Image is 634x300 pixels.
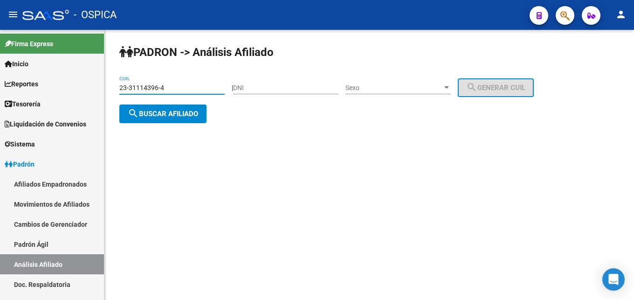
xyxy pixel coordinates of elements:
[345,84,442,92] span: Sexo
[5,39,53,49] span: Firma Express
[5,139,35,149] span: Sistema
[5,119,86,129] span: Liquidación de Convenios
[466,82,477,93] mat-icon: search
[7,9,19,20] mat-icon: menu
[5,79,38,89] span: Reportes
[615,9,627,20] mat-icon: person
[5,99,41,109] span: Tesorería
[466,84,525,92] span: Generar CUIL
[5,59,28,69] span: Inicio
[128,110,198,118] span: Buscar afiliado
[232,84,541,91] div: |
[128,108,139,119] mat-icon: search
[602,268,625,291] div: Open Intercom Messenger
[119,105,207,123] button: Buscar afiliado
[5,159,34,169] span: Padrón
[74,5,117,25] span: - OSPICA
[458,78,534,97] button: Generar CUIL
[119,46,274,59] strong: PADRON -> Análisis Afiliado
